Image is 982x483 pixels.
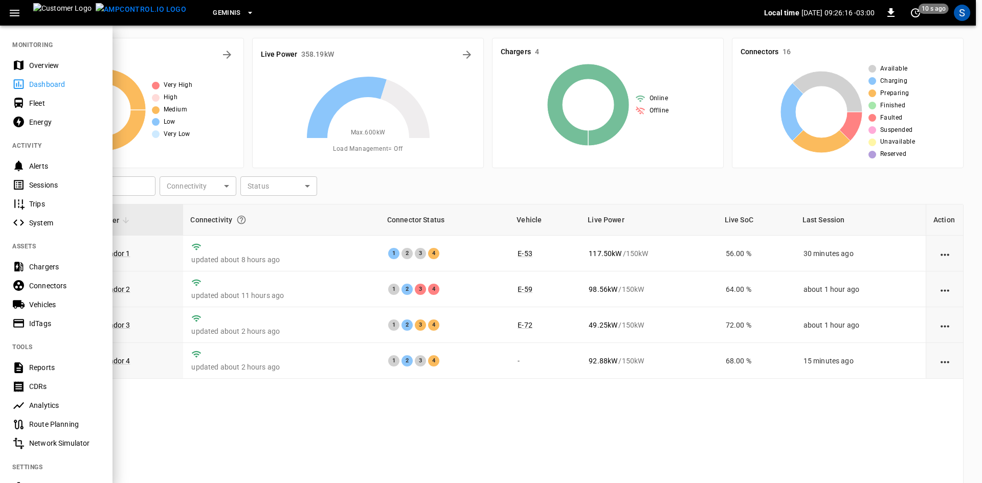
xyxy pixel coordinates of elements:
div: Connectors [29,281,100,291]
div: Sessions [29,180,100,190]
img: Customer Logo [33,3,92,22]
div: Trips [29,199,100,209]
div: Network Simulator [29,438,100,448]
p: [DATE] 09:26:16 -03:00 [801,8,875,18]
div: System [29,218,100,228]
div: Route Planning [29,419,100,429]
div: Dashboard [29,79,100,89]
p: Local time [764,8,799,18]
div: Energy [29,117,100,127]
span: 10 s ago [919,4,949,14]
div: IdTags [29,318,100,329]
div: CDRs [29,381,100,392]
div: Vehicles [29,300,100,310]
button: set refresh interval [907,5,924,21]
div: Analytics [29,400,100,410]
div: Reports [29,362,100,373]
div: Overview [29,60,100,71]
div: Alerts [29,161,100,171]
div: profile-icon [954,5,970,21]
div: Chargers [29,262,100,272]
span: Geminis [213,7,241,19]
div: Fleet [29,98,100,108]
img: ampcontrol.io logo [96,3,186,16]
